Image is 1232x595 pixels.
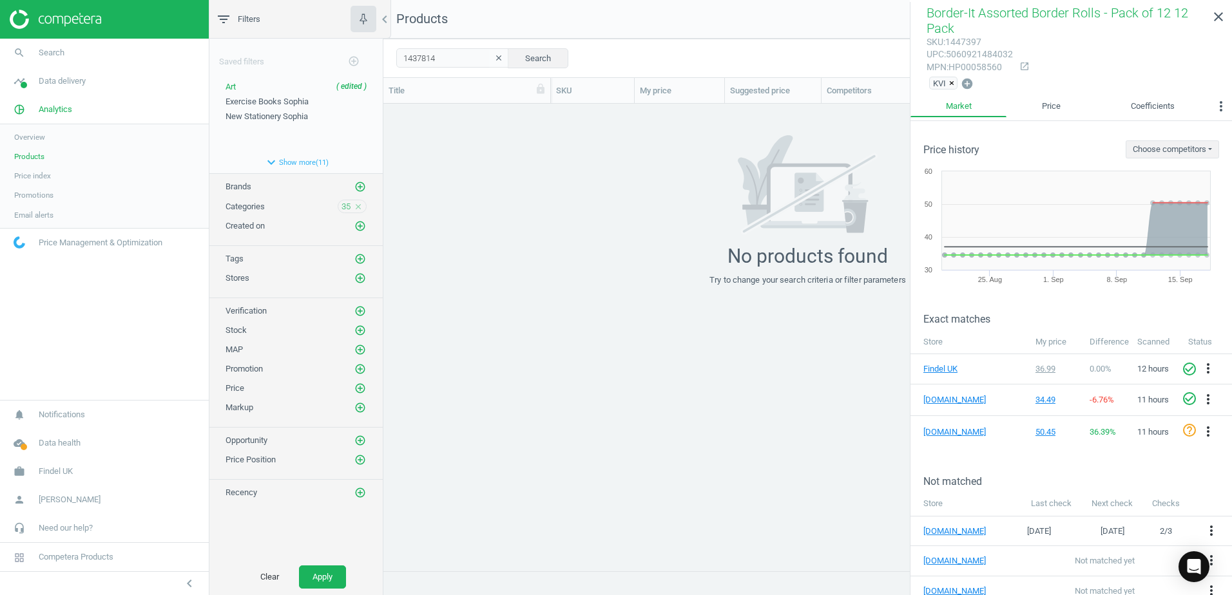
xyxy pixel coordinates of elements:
i: person [7,487,32,512]
i: more_vert [1200,424,1216,439]
span: Promotion [226,364,263,373]
tspan: 8. Sep [1106,276,1127,283]
button: Choose competitors [1126,140,1219,158]
span: Price index [14,171,51,181]
div: Title [389,85,545,97]
i: add_circle_outline [354,435,366,446]
span: Analytics [39,104,72,115]
span: 36.39 % [1090,427,1116,437]
span: Border-It Assorted Border Rolls - Pack of 12 12 Pack [927,5,1188,36]
text: 50 [925,200,932,208]
div: 36.99 [1035,363,1077,375]
span: Opportunity [226,435,267,445]
div: SKU [556,85,629,97]
i: add_circle_outline [354,363,366,375]
i: chevron_left [377,12,392,27]
i: more_vert [1200,361,1216,376]
div: : HP00058560 [927,61,1013,73]
th: Store [910,492,1021,516]
td: Not matched yet [1021,546,1189,576]
button: more_vert [1200,392,1216,408]
i: add_circle_outline [354,402,366,413]
button: add_circle_outline [354,305,367,317]
i: add_circle [961,77,974,90]
span: 12 hours [1137,364,1169,373]
span: Competera Products [39,551,113,563]
text: 40 [925,233,932,241]
button: more_vert [1204,552,1219,569]
text: 60 [925,167,932,175]
span: Search [39,47,64,59]
div: Suggested price [730,85,816,97]
span: Markup [226,402,253,412]
i: expand_more [264,155,279,170]
span: Brands [226,182,251,191]
img: 7171a7ce662e02b596aeec34d53f281b.svg [713,135,903,235]
i: add_circle_outline [354,220,366,232]
i: more_vert [1213,99,1229,114]
th: Last check [1021,492,1081,516]
input: SKU/Title search [396,48,509,68]
div: Saved filters [209,39,383,75]
div: Try to change your search criteria or filter parameters [709,274,906,286]
img: wGWNvw8QSZomAAAAABJRU5ErkJggg== [14,236,25,249]
span: sku [927,37,943,47]
i: add_circle_outline [354,382,366,394]
button: add_circle_outline [354,272,367,285]
a: Market [910,95,1006,117]
h3: Exact matches [923,313,1232,325]
button: Clear [247,565,293,589]
tspan: 15. Sep [1168,276,1193,283]
span: Price Position [226,455,276,464]
button: more_vert [1200,361,1216,377]
span: 0.00 % [1090,364,1112,373]
tspan: 25. Aug [978,276,1002,283]
button: expand_moreShow more(11) [209,151,383,173]
span: Categories [226,202,265,211]
span: [PERSON_NAME] [39,494,101,505]
i: add_circle_outline [354,454,366,466]
span: Tags [226,254,244,263]
span: New Stationery Sophia [226,111,308,121]
th: Next check [1081,492,1142,516]
i: cloud_done [7,431,32,455]
span: 11 hours [1137,395,1169,404]
button: add_circle_outline [354,434,367,447]
i: add_circle_outline [354,344,366,355]
i: pie_chart_outlined [7,97,32,122]
span: [DATE] [1101,526,1124,536]
i: more_vert [1204,552,1219,568]
div: Open Intercom Messenger [1179,551,1209,582]
h3: Price history [923,144,979,156]
img: ajHJNr6hYgQAAAAASUVORK5CYII= [10,10,101,29]
i: add_circle_outline [354,305,366,317]
button: add_circle_outline [354,401,367,414]
span: Products [396,11,448,26]
i: close [354,202,363,211]
i: notifications [7,402,32,427]
h3: Not matched [923,475,1232,487]
button: Apply [299,565,346,589]
button: add_circle [960,77,974,91]
div: grid [383,104,1232,561]
th: Store [910,330,1029,354]
i: clear [494,53,503,62]
div: 34.49 [1035,394,1077,406]
i: timeline [7,69,32,93]
i: search [7,41,32,65]
span: Data delivery [39,75,86,87]
button: Search [508,48,568,68]
button: add_circle_outline [354,324,367,337]
i: check_circle_outline [1182,391,1197,406]
th: Difference [1083,330,1131,354]
button: × [949,77,957,89]
span: 11 hours [1137,427,1169,437]
a: Coefficients [1096,95,1210,117]
i: check_circle_outline [1182,361,1197,377]
span: upc [927,49,944,59]
button: add_circle_outline [354,382,367,395]
span: Exercise Books Sophia [226,97,309,106]
i: more_vert [1200,392,1216,407]
th: Status [1182,330,1232,354]
i: add_circle_outline [354,487,366,498]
